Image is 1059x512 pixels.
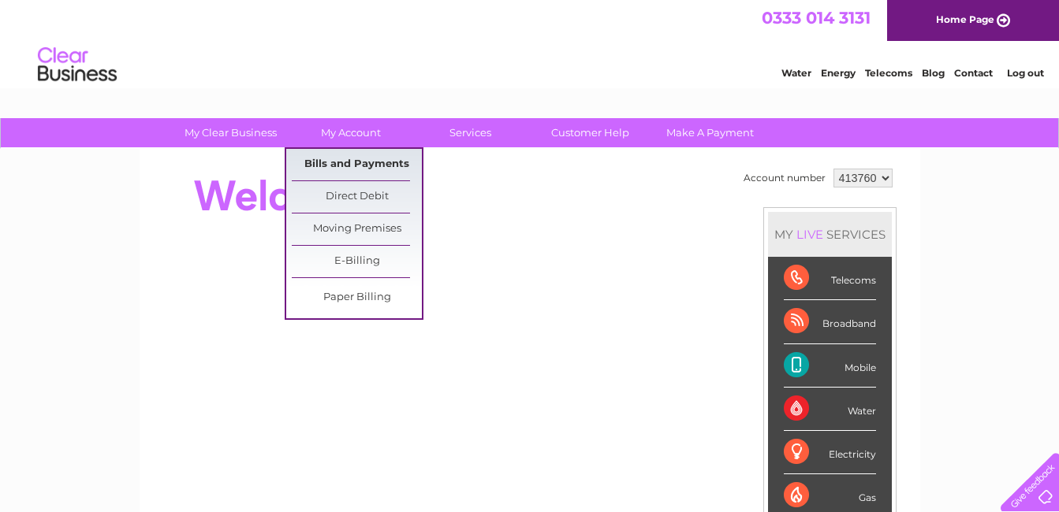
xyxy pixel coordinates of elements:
[954,67,993,79] a: Contact
[405,118,535,147] a: Services
[793,227,826,242] div: LIVE
[784,388,876,431] div: Water
[1007,67,1044,79] a: Log out
[166,118,296,147] a: My Clear Business
[784,300,876,343] div: Broadband
[292,282,422,314] a: Paper Billing
[762,8,871,28] a: 0333 014 3131
[740,165,830,191] td: Account number
[784,431,876,474] div: Electricity
[292,149,422,180] a: Bills and Payments
[768,212,892,257] div: MY SERVICES
[645,118,775,147] a: Make A Payment
[37,41,117,89] img: logo.png
[292,181,422,213] a: Direct Debit
[285,118,416,147] a: My Account
[292,213,422,245] a: Moving Premises
[784,344,876,388] div: Mobile
[525,118,655,147] a: Customer Help
[784,257,876,300] div: Telecoms
[821,67,856,79] a: Energy
[781,67,811,79] a: Water
[922,67,945,79] a: Blog
[292,246,422,277] a: E-Billing
[865,67,912,79] a: Telecoms
[158,9,903,76] div: Clear Business is a trading name of Verastar Limited (registered in [GEOGRAPHIC_DATA] No. 3667643...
